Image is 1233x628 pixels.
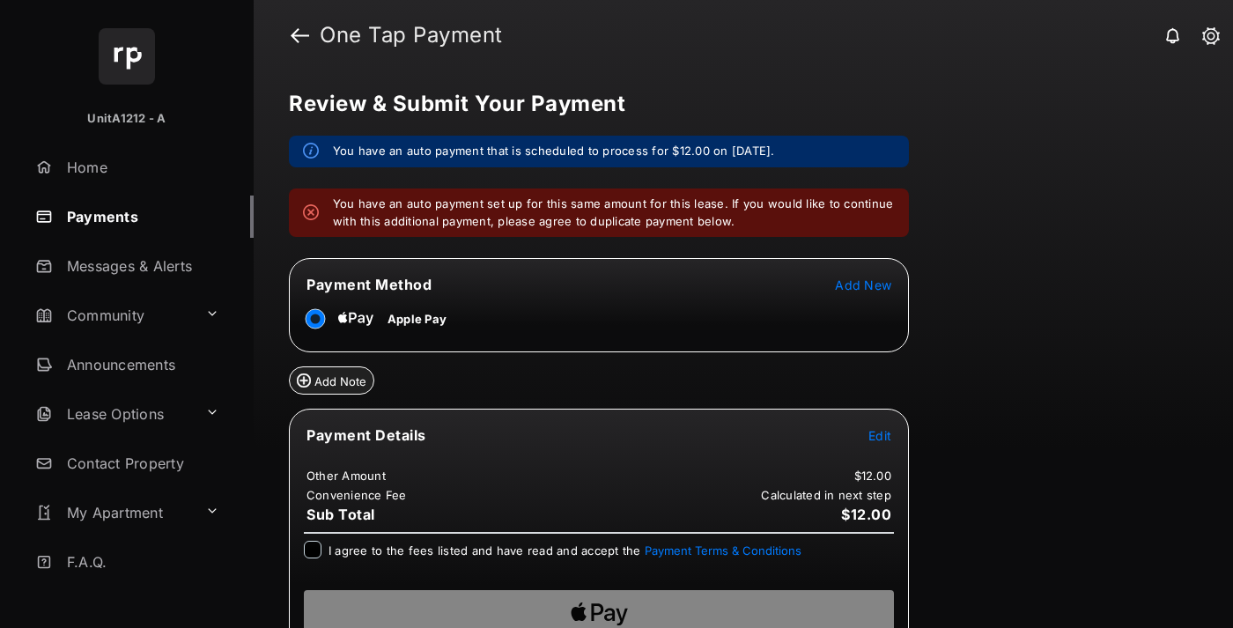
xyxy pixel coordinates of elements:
[28,245,254,287] a: Messages & Alerts
[835,276,891,293] button: Add New
[306,487,408,503] td: Convenience Fee
[645,543,801,558] button: I agree to the fees listed and have read and accept the
[99,28,155,85] img: svg+xml;base64,PHN2ZyB4bWxucz0iaHR0cDovL3d3dy53My5vcmcvMjAwMC9zdmciIHdpZHRoPSI2NCIgaGVpZ2h0PSI2NC...
[28,344,254,386] a: Announcements
[289,93,1184,115] h5: Review & Submit Your Payment
[28,146,254,188] a: Home
[28,393,198,435] a: Lease Options
[853,468,893,484] td: $12.00
[28,442,254,484] a: Contact Property
[306,468,387,484] td: Other Amount
[306,276,432,293] span: Payment Method
[760,487,892,503] td: Calculated in next step
[333,143,775,160] em: You have an auto payment that is scheduled to process for $12.00 on [DATE].
[329,543,801,558] span: I agree to the fees listed and have read and accept the
[841,506,891,523] span: $12.00
[87,110,166,128] p: UnitA1212 - A
[28,294,198,336] a: Community
[289,366,374,395] button: Add Note
[868,428,891,443] span: Edit
[28,491,198,534] a: My Apartment
[835,277,891,292] span: Add New
[333,196,895,230] em: You have an auto payment set up for this same amount for this lease. If you would like to continu...
[320,25,503,46] strong: One Tap Payment
[28,196,254,238] a: Payments
[388,312,447,326] span: Apple Pay
[306,426,426,444] span: Payment Details
[868,426,891,444] button: Edit
[28,541,254,583] a: F.A.Q.
[306,506,375,523] span: Sub Total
